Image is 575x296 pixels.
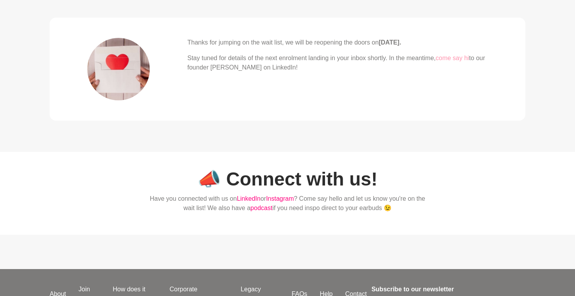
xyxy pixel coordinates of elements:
[150,194,425,213] p: Have you connected with us on or ? Come say hello and let us know you're on the wait list! We als...
[187,53,488,72] p: Stay tuned for details of the next enrolment landing in your inbox shortly. In the meantime, to o...
[379,39,401,46] strong: [DATE].
[436,55,469,61] a: come say hi
[187,38,488,47] p: Thanks for jumping on the wait list, we will be reopening the doors on
[372,285,521,294] h4: Subscribe to our newsletter
[266,195,294,202] a: Instagram
[150,168,425,191] h1: 📣 Connect with us!
[250,205,272,211] a: podcast
[237,195,261,202] a: LinkedIn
